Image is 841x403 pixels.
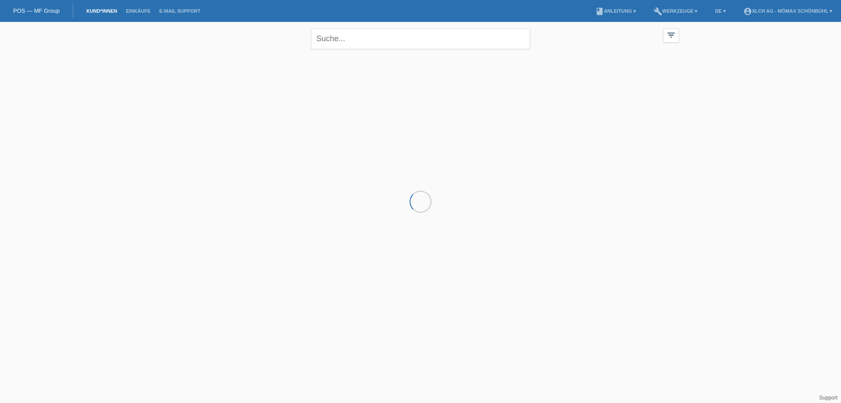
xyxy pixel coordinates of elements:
a: Kund*innen [82,8,121,14]
a: account_circleXLCH AG - Mömax Schönbühl ▾ [739,8,837,14]
a: DE ▾ [710,8,730,14]
a: Support [819,395,837,401]
a: E-Mail Support [155,8,205,14]
a: POS — MF Group [13,7,60,14]
a: bookAnleitung ▾ [591,8,640,14]
i: account_circle [743,7,752,16]
div: Sie haben die falsche Anmeldeseite in Ihren Lesezeichen/Favoriten gespeichert. Bitte nicht [DOMAI... [333,23,508,49]
i: book [595,7,604,16]
a: Einkäufe [121,8,155,14]
a: buildWerkzeuge ▾ [649,8,702,14]
i: build [654,7,662,16]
